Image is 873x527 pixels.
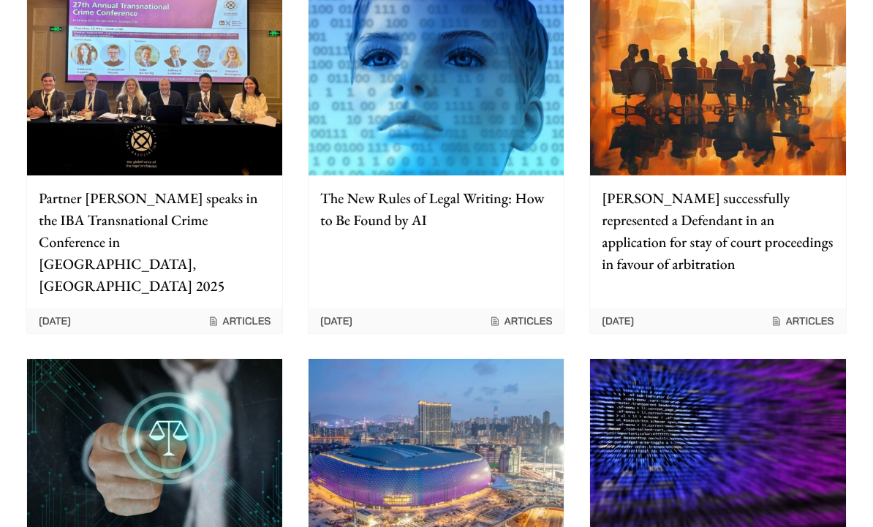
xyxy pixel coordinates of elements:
[489,314,552,327] span: Articles
[39,187,271,297] p: Partner [PERSON_NAME] speaks in the IBA Transnational Crime Conference in [GEOGRAPHIC_DATA], [GEO...
[39,314,71,327] time: [DATE]
[320,314,352,327] time: [DATE]
[602,314,634,327] time: [DATE]
[320,187,552,231] p: The New Rules of Legal Writing: How to Be Found by AI
[771,314,834,327] span: Articles
[208,314,271,327] span: Articles
[602,187,834,275] p: [PERSON_NAME] successfully represented a Defendant in an application for stay of court proceeding...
